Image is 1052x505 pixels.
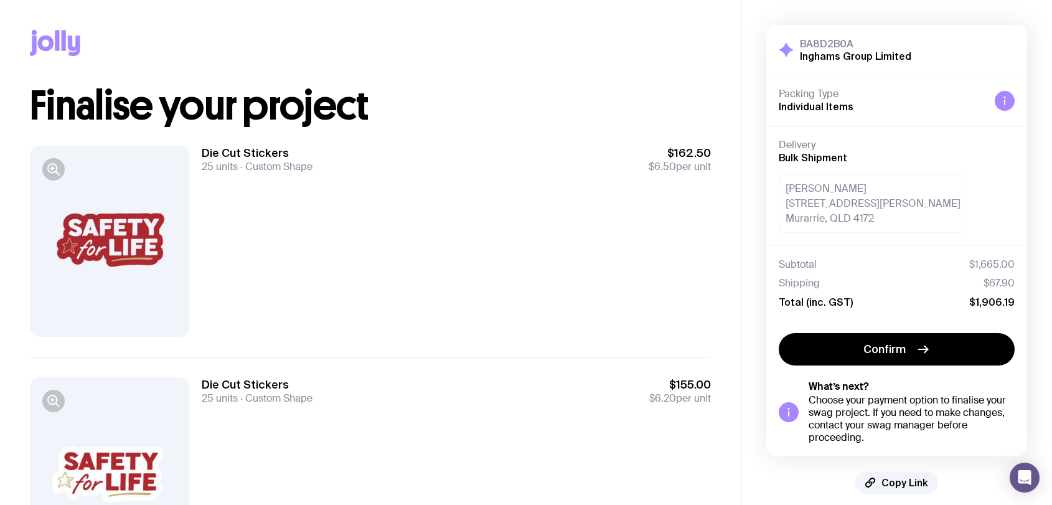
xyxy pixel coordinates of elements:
span: per unit [649,392,711,405]
div: Open Intercom Messenger [1010,463,1040,493]
span: $155.00 [649,377,711,392]
span: $67.90 [984,277,1015,290]
span: $162.50 [649,146,711,161]
span: $1,906.19 [969,296,1015,308]
h2: Inghams Group Limited [800,50,911,62]
span: Total (inc. GST) [779,296,853,308]
span: Bulk Shipment [779,152,847,163]
h1: Finalise your project [30,86,711,126]
span: $6.50 [649,160,676,173]
h3: Die Cut Stickers [202,377,312,392]
span: Custom Shape [238,160,312,173]
span: 25 units [202,392,238,405]
span: $6.20 [649,392,676,405]
span: $1,665.00 [969,258,1015,271]
span: Subtotal [779,258,817,271]
div: Choose your payment option to finalise your swag project. If you need to make changes, contact yo... [809,394,1015,444]
button: Confirm [779,333,1015,366]
span: 25 units [202,160,238,173]
span: Confirm [863,342,906,357]
span: Shipping [779,277,820,290]
h3: Die Cut Stickers [202,146,312,161]
h4: Packing Type [779,88,985,100]
h3: BA8D2B0A [800,37,911,50]
span: Individual Items [779,101,853,112]
div: [PERSON_NAME] [STREET_ADDRESS][PERSON_NAME] Murarrie, QLD 4172 [779,174,967,233]
span: Copy Link [881,476,928,489]
h4: Delivery [779,139,1015,151]
span: Custom Shape [238,392,312,405]
h5: What’s next? [809,380,1015,393]
button: Copy Link [855,471,938,494]
span: per unit [649,161,711,173]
